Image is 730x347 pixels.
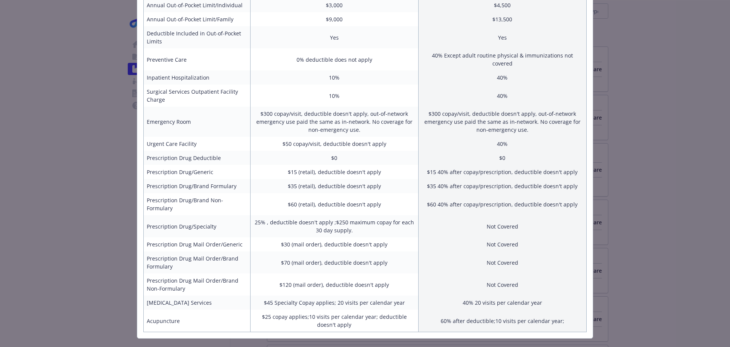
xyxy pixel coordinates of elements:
td: Yes [250,26,418,48]
td: $60 40% after copay/prescription, deductible doesn't apply [418,193,586,215]
td: $9,000 [250,12,418,26]
td: Prescription Drug/Generic [144,165,251,179]
td: 40% [418,85,586,107]
td: Acupuncture [144,310,251,332]
td: Prescription Drug Deductible [144,151,251,165]
td: Preventive Care [144,48,251,70]
td: $25 copay applies;10 visits per calendar year; deductible doesn't apply [250,310,418,332]
td: $300 copay/visit, deductible doesn't apply, out-of-network emergency use paid the same as in-netw... [250,107,418,137]
td: Prescription Drug Mail Order/Generic [144,237,251,251]
td: Not Covered [418,251,586,273]
td: 40% Except adult routine physical & immunizations not covered [418,48,586,70]
td: Prescription Drug/Brand Non-Formulary [144,193,251,215]
td: Not Covered [418,215,586,237]
td: $0 [250,151,418,165]
td: 60% after deductible;10 visits per calendar year; [418,310,586,332]
td: $70 (mail order), deductible doesn't apply [250,251,418,273]
td: $0 [418,151,586,165]
td: $120 (mail order), deductible doesn't apply [250,273,418,296]
td: 40% 20 visits per calendar year [418,296,586,310]
td: $13,500 [418,12,586,26]
td: 40% [418,70,586,85]
td: Annual Out-of-Pocket Limit/Family [144,12,251,26]
td: Prescription Drug Mail Order/Brand Formulary [144,251,251,273]
td: Not Covered [418,273,586,296]
td: $45 Specialty Copay applies; 20 visits per calendar year [250,296,418,310]
td: $15 (retail), deductible doesn't apply [250,165,418,179]
td: 25% , deductible doesn't apply ;$250 maximum copay for each 30 day supply. [250,215,418,237]
td: 40% [418,137,586,151]
td: $15 40% after copay/prescription, deductible doesn't apply [418,165,586,179]
td: Prescription Drug/Brand Formulary [144,179,251,193]
td: Prescription Drug/Specialty [144,215,251,237]
td: Not Covered [418,237,586,251]
td: Surgical Services Outpatient Facility Charge [144,85,251,107]
td: $50 copay/visit, deductible doesn't apply [250,137,418,151]
td: [MEDICAL_DATA] Services [144,296,251,310]
td: Urgent Care Facility [144,137,251,151]
td: $35 40% after copay/prescription, deductible doesn't apply [418,179,586,193]
td: 10% [250,70,418,85]
td: 10% [250,85,418,107]
td: $300 copay/visit, deductible doesn't apply, out-of-network emergency use paid the same as in-netw... [418,107,586,137]
td: Inpatient Hospitalization [144,70,251,85]
td: Deductible Included in Out-of-Pocket Limits [144,26,251,48]
td: $60 (retail), deductible doesn't apply [250,193,418,215]
td: 0% deductible does not apply [250,48,418,70]
td: $35 (retail), deductible doesn't apply [250,179,418,193]
td: $30 (mail order), deductible doesn't apply [250,237,418,251]
td: Emergency Room [144,107,251,137]
td: Yes [418,26,586,48]
td: Prescription Drug Mail Order/Brand Non-Formulary [144,273,251,296]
